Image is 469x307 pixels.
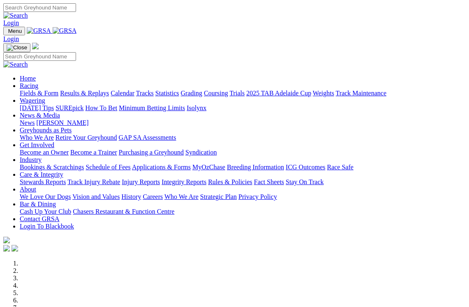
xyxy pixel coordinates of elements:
a: Stewards Reports [20,178,66,185]
a: Weights [313,90,334,97]
a: About [20,186,36,193]
a: Racing [20,82,38,89]
a: Coursing [204,90,228,97]
a: MyOzChase [192,164,225,171]
a: Applications & Forms [132,164,191,171]
a: Fact Sheets [254,178,284,185]
a: Race Safe [327,164,353,171]
button: Toggle navigation [3,27,25,35]
img: GRSA [53,27,77,35]
a: Trials [229,90,245,97]
a: Track Injury Rebate [67,178,120,185]
a: Chasers Restaurant & Function Centre [73,208,174,215]
img: Search [3,12,28,19]
a: GAP SA Assessments [119,134,176,141]
a: History [121,193,141,200]
div: News & Media [20,119,466,127]
img: Close [7,44,27,51]
span: Menu [8,28,22,34]
a: Cash Up Your Club [20,208,71,215]
a: Vision and Values [72,193,120,200]
input: Search [3,3,76,12]
a: SUREpick [55,104,83,111]
a: Syndication [185,149,217,156]
a: Login [3,35,19,42]
a: Care & Integrity [20,171,63,178]
button: Toggle navigation [3,43,30,52]
div: Get Involved [20,149,466,156]
div: Care & Integrity [20,178,466,186]
a: [DATE] Tips [20,104,54,111]
a: Contact GRSA [20,215,59,222]
a: News & Media [20,112,60,119]
img: twitter.svg [12,245,18,252]
a: Bar & Dining [20,201,56,208]
a: Track Maintenance [336,90,386,97]
div: About [20,193,466,201]
div: Wagering [20,104,466,112]
div: Bar & Dining [20,208,466,215]
a: Integrity Reports [162,178,206,185]
a: Who We Are [164,193,199,200]
a: Industry [20,156,42,163]
a: Get Involved [20,141,54,148]
img: facebook.svg [3,245,10,252]
a: Retire Your Greyhound [55,134,117,141]
a: Rules & Policies [208,178,252,185]
a: How To Bet [85,104,118,111]
div: Industry [20,164,466,171]
a: Careers [143,193,163,200]
a: Become an Owner [20,149,69,156]
a: Isolynx [187,104,206,111]
input: Search [3,52,76,61]
a: Greyhounds as Pets [20,127,72,134]
a: ICG Outcomes [286,164,325,171]
a: Minimum Betting Limits [119,104,185,111]
a: Privacy Policy [238,193,277,200]
a: [PERSON_NAME] [36,119,88,126]
a: Purchasing a Greyhound [119,149,184,156]
img: logo-grsa-white.png [32,43,39,49]
a: Schedule of Fees [85,164,130,171]
a: Statistics [155,90,179,97]
img: Search [3,61,28,68]
a: Login [3,19,19,26]
div: Racing [20,90,466,97]
a: Become a Trainer [70,149,117,156]
a: Tracks [136,90,154,97]
a: Wagering [20,97,45,104]
a: Injury Reports [122,178,160,185]
img: logo-grsa-white.png [3,237,10,243]
a: Bookings & Scratchings [20,164,84,171]
a: 2025 TAB Adelaide Cup [246,90,311,97]
a: News [20,119,35,126]
a: Grading [181,90,202,97]
a: Strategic Plan [200,193,237,200]
a: We Love Our Dogs [20,193,71,200]
a: Login To Blackbook [20,223,74,230]
a: Stay On Track [286,178,323,185]
div: Greyhounds as Pets [20,134,466,141]
a: Breeding Information [227,164,284,171]
img: GRSA [27,27,51,35]
a: Results & Replays [60,90,109,97]
a: Fields & Form [20,90,58,97]
a: Home [20,75,36,82]
a: Calendar [111,90,134,97]
a: Who We Are [20,134,54,141]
